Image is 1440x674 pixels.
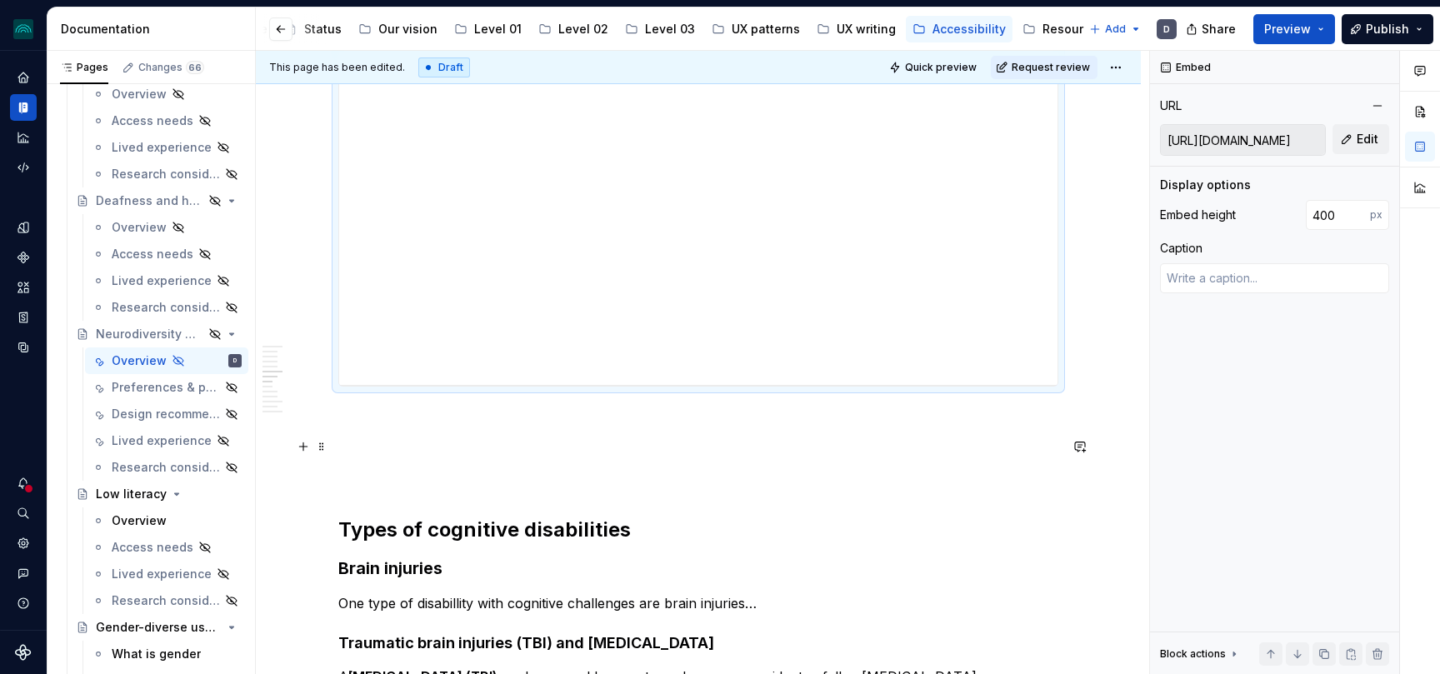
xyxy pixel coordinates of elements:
span: Quick preview [905,61,977,74]
h3: Brain injuries [338,557,1058,580]
button: Request review [991,56,1097,79]
a: Our vision [352,16,444,42]
span: Preview [1264,21,1311,37]
div: Embed height [1160,207,1236,223]
span: 66 [186,61,204,74]
a: Analytics [10,124,37,151]
div: Preferences & pain points with technology & services [112,379,220,396]
button: Publish [1342,14,1433,44]
a: Access needs [85,241,248,267]
button: Edit [1332,124,1389,154]
div: Our vision [378,21,437,37]
h2: Types of cognitive disabilities [338,517,1058,543]
a: Design tokens [10,214,37,241]
div: Research considerations [112,459,220,476]
a: Settings [10,530,37,557]
a: Resources [1016,16,1111,42]
button: Quick preview [884,56,984,79]
div: Research considerations [112,592,220,609]
div: URL [1160,97,1182,114]
div: Block actions [1160,647,1226,661]
img: 418c6d47-6da6-4103-8b13-b5999f8989a1.png [13,19,33,39]
a: Lived experience [85,267,248,294]
div: Design recommendations [112,406,220,422]
a: Level 01 [447,16,528,42]
button: Contact support [10,560,37,587]
a: Design recommendations [85,401,248,427]
span: Add [1105,22,1126,36]
p: One type of disabillity with cognitive challenges are brain injuries… [338,593,1058,613]
div: Research considerations [112,299,220,316]
a: UX patterns [705,16,807,42]
button: Add [1084,17,1147,41]
a: Gender-diverse users [69,614,248,641]
a: OverviewD [85,347,248,374]
input: 100 [1306,200,1370,230]
h4: Traumatic brain injuries (TBI) and [MEDICAL_DATA] [338,633,1058,653]
button: Search ⌘K [10,500,37,527]
div: D [1163,22,1170,36]
div: Lived experience [112,139,212,156]
div: Level 02 [558,21,608,37]
a: Level 02 [532,16,615,42]
div: Lived experience [112,432,212,449]
div: Gender-diverse users [96,619,222,636]
a: Components [10,244,37,271]
a: Documentation [10,94,37,121]
div: Resources [1042,21,1104,37]
a: Research considerations [85,161,248,187]
div: Access needs [112,246,193,262]
div: Page tree [45,12,860,46]
div: Access needs [112,539,193,556]
div: Level 01 [474,21,522,37]
div: Neurodiversity & cognitive disabilities [96,326,203,342]
svg: Supernova Logo [15,644,32,661]
p: px [1370,208,1382,222]
div: Overview [112,512,167,529]
div: Research considerations [112,166,220,182]
a: Accessibility [906,16,1012,42]
div: UX writing [837,21,896,37]
a: Storybook stories [10,304,37,331]
a: Home [10,64,37,91]
a: Access needs [85,534,248,561]
a: Access needs [85,107,248,134]
div: Deafness and hearing disabilities [96,192,203,209]
div: Draft [418,57,470,77]
span: Share [1202,21,1236,37]
a: Data sources [10,334,37,361]
div: Accessibility [932,21,1006,37]
a: Code automation [10,154,37,181]
div: Caption [1160,240,1202,257]
button: Notifications [10,470,37,497]
a: Level 03 [618,16,702,42]
div: Lived experience [112,566,212,582]
span: Request review [1012,61,1090,74]
a: Low literacy [69,481,248,507]
button: Share [1177,14,1247,44]
div: Low literacy [96,486,167,502]
div: Overview [112,352,167,369]
span: Edit [1357,131,1378,147]
div: Lived experience [112,272,212,289]
a: Research considerations [85,294,248,321]
a: Preferences & pain points with technology & services [85,374,248,401]
div: What is gender [112,646,201,662]
a: Lived experience [85,427,248,454]
div: Level 03 [645,21,695,37]
div: Access needs [112,112,193,129]
div: Pages [60,61,108,74]
a: Lived experience [85,561,248,587]
button: Preview [1253,14,1335,44]
a: What is gender [85,641,248,667]
div: Display options [1160,177,1251,193]
div: Overview [112,86,167,102]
